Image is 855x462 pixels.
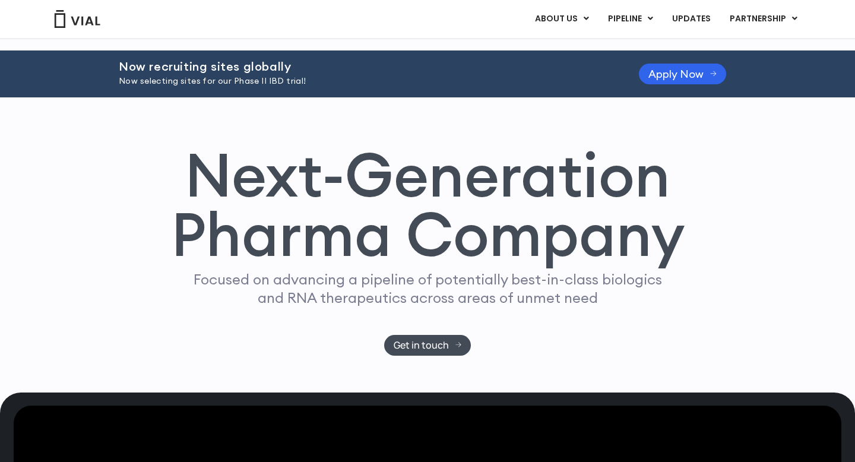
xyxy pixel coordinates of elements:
a: PIPELINEMenu Toggle [598,9,662,29]
span: Apply Now [648,69,704,78]
a: ABOUT USMenu Toggle [525,9,598,29]
span: Get in touch [394,341,449,350]
a: Apply Now [639,64,726,84]
h1: Next-Generation Pharma Company [170,145,685,265]
a: UPDATES [663,9,720,29]
img: Vial Logo [53,10,101,28]
h2: Now recruiting sites globally [119,60,609,73]
a: PARTNERSHIPMenu Toggle [720,9,807,29]
p: Focused on advancing a pipeline of potentially best-in-class biologics and RNA therapeutics acros... [188,270,667,307]
a: Get in touch [384,335,471,356]
p: Now selecting sites for our Phase II IBD trial! [119,75,609,88]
